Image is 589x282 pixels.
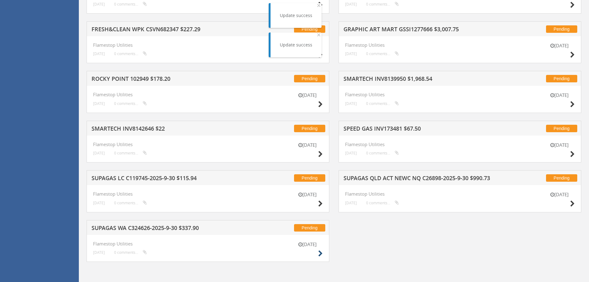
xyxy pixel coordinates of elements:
[366,151,399,155] small: 0 comments...
[345,92,575,97] h4: Flamestop Utilities
[92,175,254,183] h5: SUPAGAS LC C119745-2025-9-30 $115.94
[93,42,323,48] h4: Flamestop Utilities
[544,142,575,148] small: [DATE]
[93,241,323,246] h4: Flamestop Utilities
[93,191,323,197] h4: Flamestop Utilities
[92,225,254,233] h5: SUPAGAS WA C324626-2025-9-30 $337.90
[366,201,399,205] small: 0 comments...
[345,2,357,7] small: [DATE]
[93,101,105,106] small: [DATE]
[92,126,254,133] h5: SMARTECH INV8142646 $22
[366,2,399,7] small: 0 comments...
[92,76,254,84] h5: ROCKY POINT 102949 $178.20
[294,174,325,182] span: Pending
[317,1,321,10] span: ×
[345,101,357,106] small: [DATE]
[345,191,575,197] h4: Flamestop Utilities
[294,75,325,82] span: Pending
[546,75,577,82] span: Pending
[280,42,312,48] div: Update success
[345,142,575,147] h4: Flamestop Utilities
[292,241,323,248] small: [DATE]
[292,191,323,198] small: [DATE]
[114,250,147,255] small: 0 comments...
[345,201,357,205] small: [DATE]
[93,92,323,97] h4: Flamestop Utilities
[345,42,575,48] h4: Flamestop Utilities
[345,151,357,155] small: [DATE]
[114,151,147,155] small: 0 comments...
[546,174,577,182] span: Pending
[344,26,506,34] h5: GRAPHIC ART MART GSSI1277666 $3,007.75
[93,151,105,155] small: [DATE]
[93,142,323,147] h4: Flamestop Utilities
[544,191,575,198] small: [DATE]
[546,125,577,132] span: Pending
[294,224,325,232] span: Pending
[292,142,323,148] small: [DATE]
[366,101,399,106] small: 0 comments...
[93,201,105,205] small: [DATE]
[92,26,254,34] h5: FRESH&CLEAN WPK CSVN682347 $227.29
[114,201,147,205] small: 0 comments...
[114,51,147,56] small: 0 comments...
[292,92,323,98] small: [DATE]
[280,12,312,19] div: Update success
[93,250,105,255] small: [DATE]
[546,25,577,33] span: Pending
[544,92,575,98] small: [DATE]
[294,25,325,33] span: Pending
[317,30,321,39] span: ×
[344,126,506,133] h5: SPEED GAS INV173481 $67.50
[114,2,147,7] small: 0 comments...
[344,76,506,84] h5: SMARTECH INV8139950 $1,968.54
[114,101,147,106] small: 0 comments...
[344,175,506,183] h5: SUPAGAS QLD ACT NEWC NQ C26898-2025-9-30 $990.73
[345,51,357,56] small: [DATE]
[366,51,399,56] small: 0 comments...
[294,125,325,132] span: Pending
[93,2,105,7] small: [DATE]
[93,51,105,56] small: [DATE]
[544,42,575,49] small: [DATE]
